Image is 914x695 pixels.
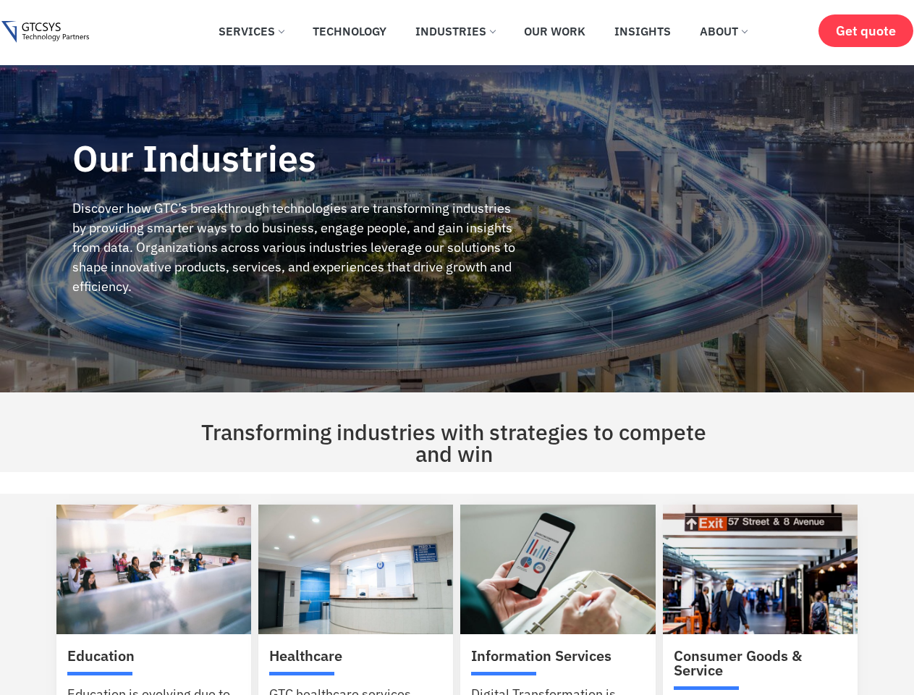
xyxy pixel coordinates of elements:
h2: Information Services [471,649,644,663]
a: About [689,15,758,47]
img: information-service-and-publishing-solutions [460,505,655,634]
a: Our Work [513,15,596,47]
h2: Transforming industries with strategies to compete and win [191,421,718,465]
a: Services [208,15,295,47]
h2: Education [67,649,240,663]
a: Technology [302,15,397,47]
div: Discover how GTC’s breakthrough technologies are transforming industries by providing smarter way... [72,198,517,296]
h2: Consumer Goods & Service [674,649,847,678]
img: Gtcsys logo [1,21,89,43]
img: consumer-goods-technology-solutions [663,505,858,634]
span: Get quote [836,23,896,38]
img: education-technology-solutions [56,505,251,634]
h2: Our Industries [72,140,517,177]
a: Insights [604,15,682,47]
h2: Healthcare [269,649,442,663]
a: Get quote [818,14,913,47]
img: healthcare-technology-solutions [258,505,453,634]
a: Industries [405,15,506,47]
